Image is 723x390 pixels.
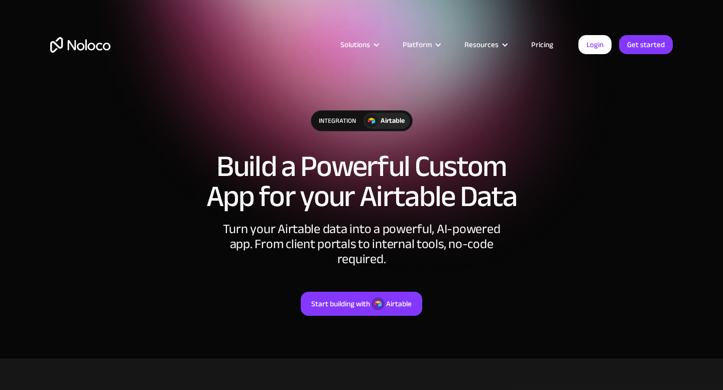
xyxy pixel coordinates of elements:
[519,38,566,51] a: Pricing
[311,297,370,310] div: Start building with
[390,38,452,51] div: Platform
[340,38,370,51] div: Solutions
[452,38,519,51] div: Resources
[578,35,612,54] a: Login
[619,35,673,54] a: Get started
[50,151,673,212] h1: Build a Powerful Custom App for your Airtable Data
[403,38,432,51] div: Platform
[328,38,390,51] div: Solutions
[311,111,364,131] div: integration
[386,297,412,310] div: Airtable
[381,115,405,126] div: Airtable
[464,38,499,51] div: Resources
[211,222,512,267] div: Turn your Airtable data into a powerful, AI-powered app. From client portals to internal tools, n...
[50,37,110,53] a: home
[301,292,422,316] a: Start building withAirtable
